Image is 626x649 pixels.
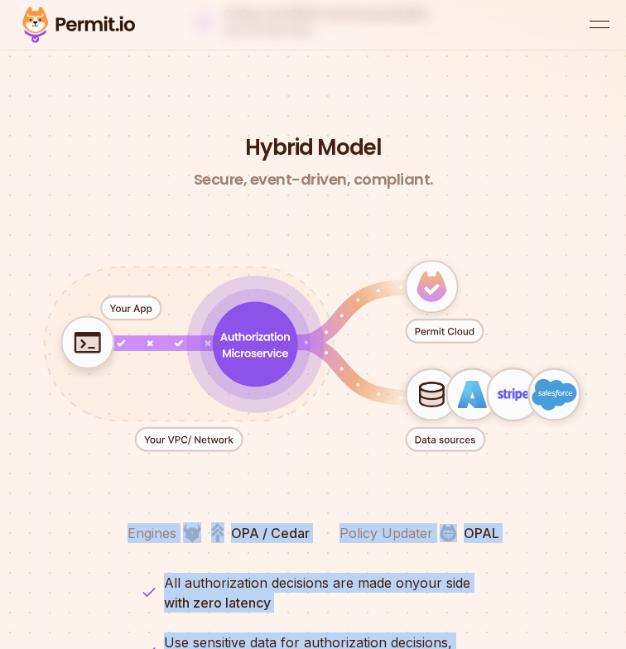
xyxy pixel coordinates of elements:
p: your side [164,573,485,613]
h3: Secure, event-driven, compliant. [194,171,433,190]
p: Engines [128,523,176,543]
img: Permit logo [17,3,141,46]
p: OPAL [464,523,499,543]
p: OPA / Cedar [231,523,310,543]
span: All authorization decisions are made on [164,574,412,591]
p: Policy Updater [339,523,433,543]
button: open menu [590,15,609,35]
strong: with zero latency [164,594,271,611]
